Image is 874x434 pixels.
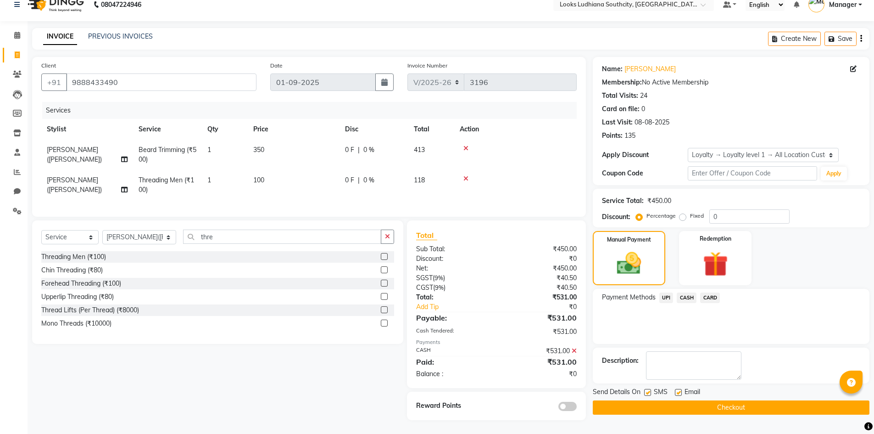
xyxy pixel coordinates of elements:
[41,305,139,315] div: Thread Lifts (Per Thread) (₹8000)
[496,283,584,293] div: ₹40.50
[409,369,496,379] div: Balance :
[345,175,354,185] span: 0 F
[602,104,640,114] div: Card on file:
[593,400,869,415] button: Checkout
[409,346,496,356] div: CASH
[409,293,496,302] div: Total:
[133,119,202,140] th: Service
[635,118,669,127] div: 08-08-2025
[253,176,264,184] span: 100
[602,169,688,178] div: Coupon Code
[496,356,584,367] div: ₹531.00
[624,64,676,74] a: [PERSON_NAME]
[41,73,67,91] button: +91
[685,387,700,399] span: Email
[88,32,153,40] a: PREVIOUS INVOICES
[602,78,642,87] div: Membership:
[409,302,511,312] a: Add Tip
[409,273,496,283] div: ( )
[688,166,817,180] input: Enter Offer / Coupon Code
[47,146,102,163] span: [PERSON_NAME]([PERSON_NAME])
[654,387,668,399] span: SMS
[416,338,576,346] div: Payments
[496,312,584,323] div: ₹531.00
[496,346,584,356] div: ₹531.00
[409,356,496,367] div: Paid:
[690,212,704,220] label: Fixed
[602,64,623,74] div: Name:
[700,293,720,303] span: CARD
[695,248,736,280] img: _gift.svg
[340,119,408,140] th: Disc
[416,283,433,292] span: CGST
[409,244,496,254] div: Sub Total:
[700,235,731,243] label: Redemption
[435,284,444,291] span: 9%
[42,102,584,119] div: Services
[139,146,196,163] span: Beard Trimming (₹500)
[409,254,496,264] div: Discount:
[41,319,111,328] div: Mono Threads (₹10000)
[409,401,496,411] div: Reward Points
[41,119,133,140] th: Stylist
[496,254,584,264] div: ₹0
[434,274,443,282] span: 9%
[41,265,103,275] div: Chin Threading (₹80)
[602,150,688,160] div: Apply Discount
[821,167,847,180] button: Apply
[358,145,360,155] span: |
[409,264,496,273] div: Net:
[602,293,656,302] span: Payment Methods
[408,119,454,140] th: Total
[602,131,623,141] div: Points:
[768,32,821,46] button: Create New
[43,28,77,45] a: INVOICE
[593,387,640,399] span: Send Details On
[414,146,425,154] span: 413
[602,196,644,206] div: Service Total:
[414,176,425,184] span: 118
[602,356,639,366] div: Description:
[824,32,857,46] button: Save
[454,119,577,140] th: Action
[640,91,647,101] div: 24
[363,175,374,185] span: 0 %
[207,176,211,184] span: 1
[496,327,584,337] div: ₹531.00
[47,176,102,194] span: [PERSON_NAME]([PERSON_NAME])
[607,236,651,244] label: Manual Payment
[641,104,645,114] div: 0
[41,62,56,70] label: Client
[363,145,374,155] span: 0 %
[270,62,283,70] label: Date
[602,91,638,101] div: Total Visits:
[602,78,860,87] div: No Active Membership
[358,175,360,185] span: |
[139,176,194,194] span: Threading Men (₹100)
[511,302,584,312] div: ₹0
[602,212,630,222] div: Discount:
[659,293,674,303] span: UPI
[677,293,696,303] span: CASH
[407,62,447,70] label: Invoice Number
[416,274,433,282] span: SGST
[66,73,256,91] input: Search by Name/Mobile/Email/Code
[496,369,584,379] div: ₹0
[253,146,264,154] span: 350
[496,273,584,283] div: ₹40.50
[409,327,496,337] div: Cash Tendered:
[647,196,671,206] div: ₹450.00
[496,293,584,302] div: ₹531.00
[207,146,211,154] span: 1
[624,131,635,141] div: 135
[183,230,381,244] input: Search or Scan
[202,119,248,140] th: Qty
[602,118,633,127] div: Last Visit:
[496,264,584,273] div: ₹450.00
[496,244,584,254] div: ₹450.00
[409,283,496,293] div: ( )
[416,231,437,240] span: Total
[345,145,354,155] span: 0 F
[646,212,676,220] label: Percentage
[409,312,496,323] div: Payable:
